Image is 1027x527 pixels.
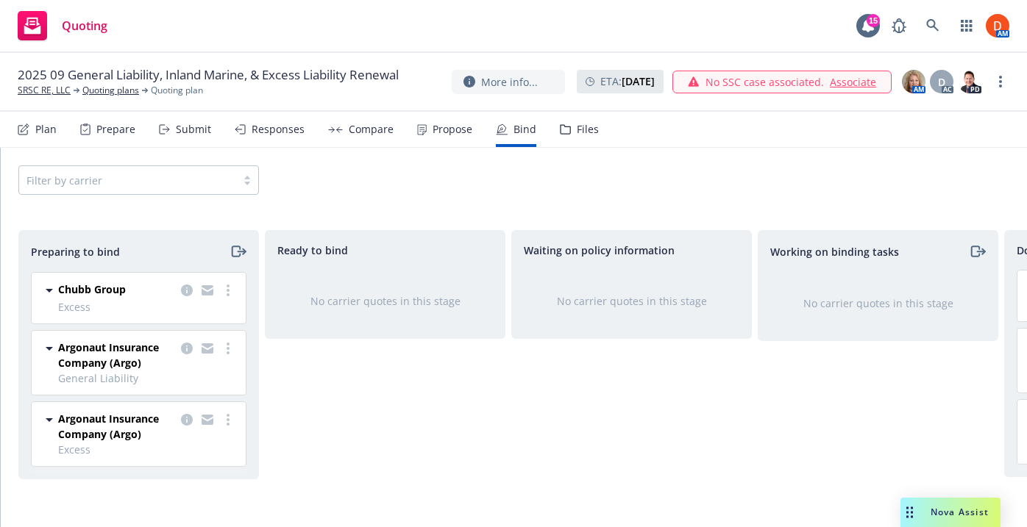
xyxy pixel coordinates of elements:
div: Plan [35,123,57,135]
a: Quoting [12,5,113,46]
a: more [992,73,1009,90]
div: No carrier quotes in this stage [782,295,974,311]
span: ETA : [600,74,655,89]
a: copy logging email [199,340,216,357]
span: General Liability [58,370,237,386]
a: SRSC RE, LLC [18,84,71,97]
span: Quoting plan [151,84,203,97]
span: D [938,74,945,90]
span: Quoting [62,20,107,32]
div: Files [577,123,599,135]
a: copy logging email [178,282,196,299]
a: Quoting plans [82,84,139,97]
a: copy logging email [178,411,196,429]
span: Chubb Group [58,282,126,297]
a: more [219,340,237,357]
span: Preparing to bind [31,244,120,259]
span: Excess [58,299,237,315]
a: more [219,282,237,299]
img: photo [986,14,1009,37]
span: 2025 09 General Liability, Inland Marine, & Excess Liability Renewal [18,66,399,84]
a: moveRight [968,243,986,260]
a: copy logging email [199,411,216,429]
div: No carrier quotes in this stage [289,293,481,309]
div: Submit [176,123,211,135]
span: Excess [58,442,237,457]
a: Report a Bug [884,11,914,40]
div: Prepare [96,123,135,135]
div: Bind [513,123,536,135]
span: Waiting on policy information [524,243,675,258]
span: No SSC case associated. [706,74,824,90]
span: More info... [481,74,538,90]
strong: [DATE] [622,74,655,88]
div: Drag to move [900,498,919,527]
a: copy logging email [178,340,196,357]
a: Search [918,11,948,40]
img: photo [958,70,981,93]
div: Propose [433,123,472,135]
img: photo [902,70,925,93]
span: Ready to bind [277,243,348,258]
span: Argonaut Insurance Company (Argo) [58,340,175,370]
div: No carrier quotes in this stage [536,293,728,309]
a: Switch app [952,11,981,40]
button: More info... [452,70,565,94]
a: copy logging email [199,282,216,299]
span: Nova Assist [931,506,989,518]
div: 15 [867,14,880,27]
button: Nova Assist [900,498,1001,527]
span: Argonaut Insurance Company (Argo) [58,411,175,442]
a: more [219,411,237,429]
div: Responses [252,123,305,135]
a: Associate [830,74,876,90]
div: Compare [349,123,394,135]
a: moveRight [229,243,246,260]
span: Working on binding tasks [770,244,899,259]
